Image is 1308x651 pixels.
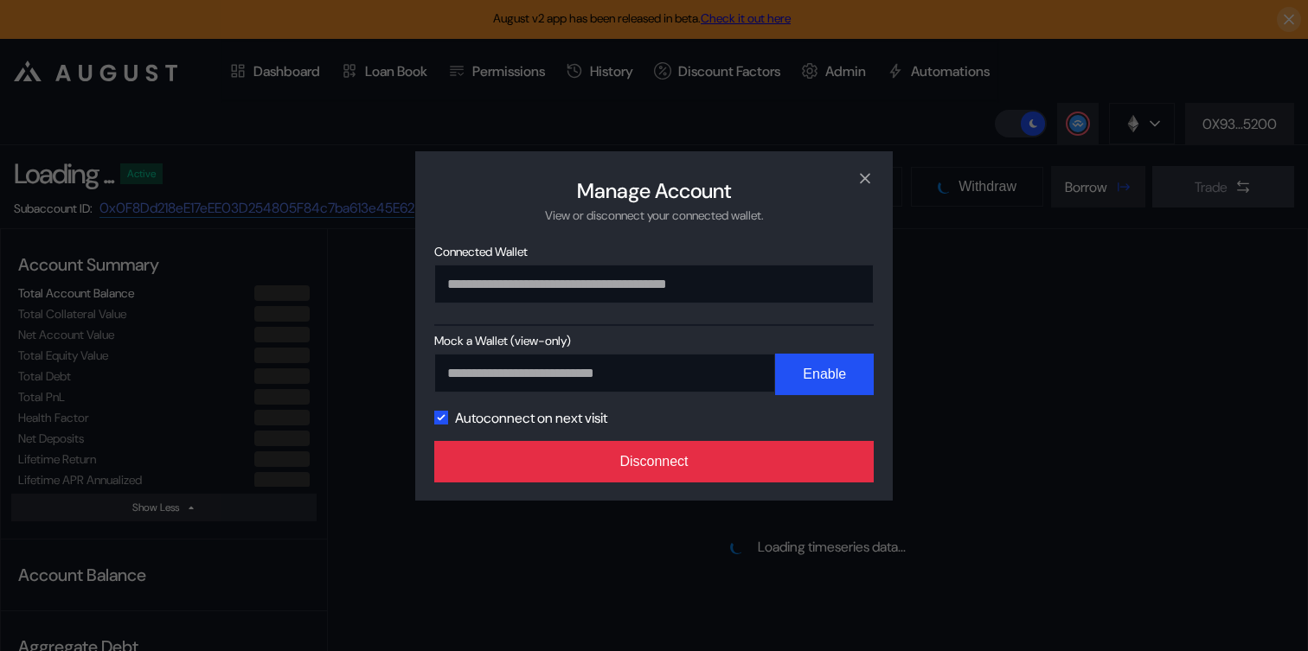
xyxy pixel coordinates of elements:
div: View or disconnect your connected wallet. [545,207,764,222]
button: close modal [851,164,879,192]
span: Mock a Wallet (view-only) [434,333,874,348]
span: Connected Wallet [434,244,874,259]
button: Disconnect [434,441,874,482]
label: Autoconnect on next visit [455,409,607,427]
h2: Manage Account [577,176,731,203]
button: Enable [775,354,874,395]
